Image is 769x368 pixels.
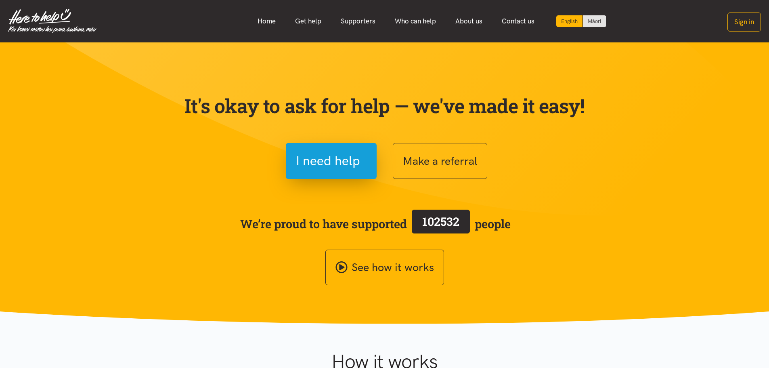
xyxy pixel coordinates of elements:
a: See how it works [325,250,444,286]
span: 102532 [422,214,459,229]
button: Sign in [727,13,761,32]
a: Contact us [492,13,544,30]
span: I need help [296,151,360,171]
a: Supporters [331,13,385,30]
a: About us [446,13,492,30]
a: Home [248,13,285,30]
span: We’re proud to have supported people [240,208,511,240]
a: Who can help [385,13,446,30]
div: Language toggle [556,15,606,27]
p: It's okay to ask for help — we've made it easy! [183,94,587,118]
img: Home [8,9,96,33]
a: Get help [285,13,331,30]
div: Current language [556,15,583,27]
button: I need help [286,143,377,179]
button: Make a referral [393,143,487,179]
a: 102532 [407,208,475,240]
a: Switch to Te Reo Māori [583,15,606,27]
